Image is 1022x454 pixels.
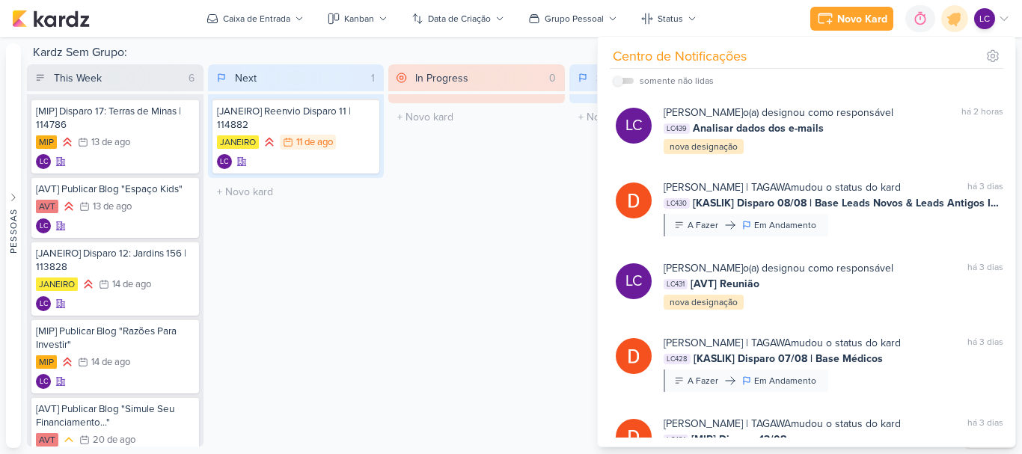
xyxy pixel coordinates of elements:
[112,280,151,289] div: 14 de ago
[91,358,130,367] div: 14 de ago
[837,11,887,27] div: Novo Kard
[12,10,90,28] img: kardz.app
[572,106,743,128] input: + Novo kard
[664,416,901,432] div: mudou o status do kard
[693,120,824,136] span: Analisar dados dos e-mails
[61,432,76,447] div: Prioridade Média
[616,108,652,144] div: Laís Costa
[36,277,78,291] div: JANEIRO
[27,43,958,64] div: Kardz Sem Grupo:
[616,263,652,299] div: Laís Costa
[36,402,195,429] div: [AVT] Publicar Blog "Simule Seu Financiamento..."
[36,247,195,274] div: [JANEIRO] Disparo 12: Jardins 156 | 113828
[91,138,130,147] div: 13 de ago
[961,105,1003,120] div: há 2 horas
[664,123,690,134] span: LC439
[664,105,893,120] div: o(a) designou como responsável
[664,262,743,274] b: [PERSON_NAME]
[664,435,688,445] span: LC421
[664,337,791,349] b: [PERSON_NAME] | TAGAWA
[93,435,135,445] div: 20 de ago
[688,374,718,387] div: A Fazer
[664,106,743,119] b: [PERSON_NAME]
[60,355,75,369] div: Prioridade Alta
[296,138,333,147] div: 11 de ago
[36,218,51,233] div: Criador(a): Laís Costa
[664,260,893,276] div: o(a) designou como responsável
[693,195,1003,211] span: [KASLIK] Disparo 08/08 | Base Leads Novos & Leads Antigos Interessados
[40,159,48,166] p: LC
[217,154,232,169] div: Laís Costa
[664,181,791,194] b: [PERSON_NAME] | TAGAWA
[810,7,893,31] button: Novo Kard
[967,416,1003,432] div: há 3 dias
[36,355,57,369] div: MIP
[979,12,990,25] p: LC
[36,296,51,311] div: Laís Costa
[664,295,744,310] div: nova designação
[36,325,195,352] div: [MIP] Publicar Blog "Razões Para Investir"
[664,279,688,289] span: LC431
[36,218,51,233] div: Laís Costa
[36,374,51,389] div: Criador(a): Laís Costa
[664,354,691,364] span: LC428
[217,154,232,169] div: Criador(a): Laís Costa
[974,8,995,29] div: Laís Costa
[36,296,51,311] div: Criador(a): Laís Costa
[691,432,786,447] span: [MIP] Disparo 13/08
[967,335,1003,351] div: há 3 dias
[183,70,201,86] div: 6
[967,180,1003,195] div: há 3 dias
[61,199,76,214] div: Prioridade Alta
[391,106,562,128] input: + Novo kard
[664,180,901,195] div: mudou o status do kard
[754,374,816,387] div: Em Andamento
[36,200,58,213] div: AVT
[6,43,21,448] button: Pessoas
[211,181,382,203] input: + Novo kard
[36,374,51,389] div: Laís Costa
[664,198,690,209] span: LC430
[625,115,643,136] p: LC
[616,182,652,218] img: Diego Lima | TAGAWA
[664,417,791,430] b: [PERSON_NAME] | TAGAWA
[543,70,562,86] div: 0
[365,70,381,86] div: 1
[217,135,259,149] div: JANEIRO
[36,433,58,447] div: AVT
[688,218,718,232] div: A Fazer
[93,202,132,212] div: 13 de ago
[616,338,652,374] img: Diego Lima | TAGAWA
[40,223,48,230] p: LC
[36,154,51,169] div: Criador(a): Laís Costa
[36,135,57,149] div: MIP
[60,135,75,150] div: Prioridade Alta
[40,378,48,386] p: LC
[625,271,643,292] p: LC
[694,351,883,366] span: [KASLIK] Disparo 07/08 | Base Médicos
[754,218,816,232] div: Em Andamento
[664,335,901,351] div: mudou o status do kard
[691,276,759,292] span: [AVT] Reunião
[36,154,51,169] div: Laís Costa
[967,260,1003,276] div: há 3 dias
[220,159,228,166] p: LC
[664,139,744,154] div: nova designação
[7,208,20,253] div: Pessoas
[40,301,48,308] p: LC
[613,46,747,67] div: Centro de Notificações
[81,277,96,292] div: Prioridade Alta
[36,105,195,132] div: [MIP] Disparo 17: Terras de Minas | 114786
[262,135,277,150] div: Prioridade Alta
[640,74,714,88] div: somente não lidas
[36,182,195,196] div: [AVT] Publicar Blog "Espaço Kids"
[217,105,376,132] div: [JANEIRO] Reenvio Disparo 11 | 114882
